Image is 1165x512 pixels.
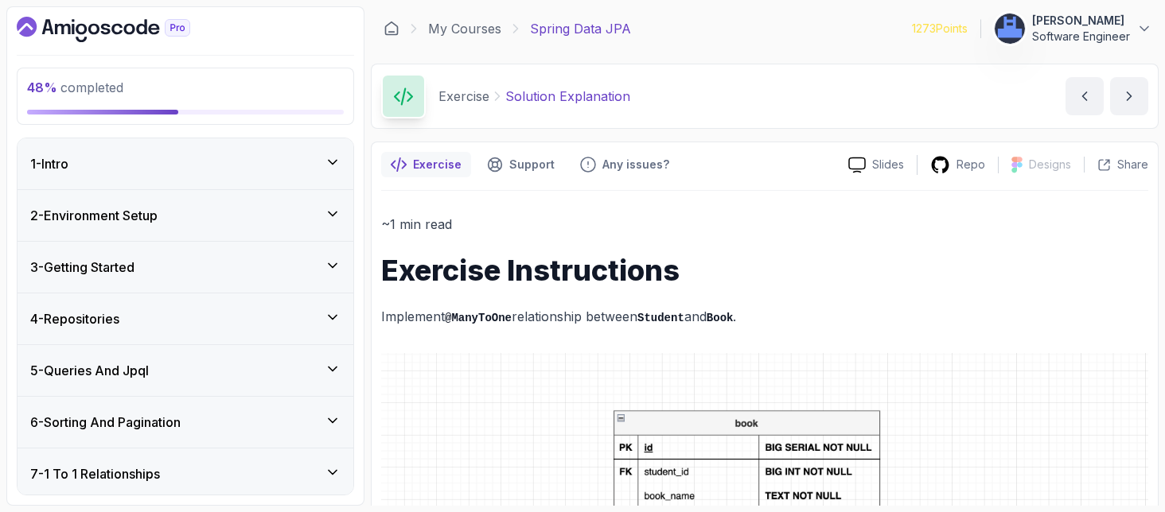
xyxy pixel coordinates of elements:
h3: 2 - Environment Setup [30,206,158,225]
p: Slides [872,157,904,173]
span: 48 % [27,80,57,95]
h3: 1 - Intro [30,154,68,173]
p: [PERSON_NAME] [1032,13,1130,29]
h3: 3 - Getting Started [30,258,134,277]
a: Dashboard [384,21,399,37]
p: Any issues? [602,157,669,173]
p: Implement relationship between and . [381,305,1148,328]
p: Software Engineer [1032,29,1130,45]
button: 7-1 To 1 Relationships [18,448,353,499]
button: 3-Getting Started [18,242,353,293]
p: Exercise [413,157,462,173]
button: Feedback button [571,152,679,177]
p: Spring Data JPA [530,19,631,38]
a: Slides [836,157,917,173]
button: user profile image[PERSON_NAME]Software Engineer [994,13,1152,45]
h3: 7 - 1 To 1 Relationships [30,464,160,483]
p: Exercise [438,87,489,106]
p: Support [509,157,555,173]
button: 4-Repositories [18,293,353,344]
p: 1273 Points [912,21,968,37]
p: Repo [957,157,985,173]
p: Solution Explanation [505,87,630,106]
button: 6-Sorting And Pagination [18,397,353,448]
a: Repo [918,155,998,175]
span: completed [27,80,123,95]
h3: 4 - Repositories [30,309,119,328]
p: Share [1117,157,1148,173]
button: previous content [1066,77,1104,115]
code: Student [637,312,684,324]
p: Designs [1029,157,1071,173]
h1: Exercise Instructions [381,254,1148,286]
a: My Courses [428,19,501,38]
code: Book [707,312,734,324]
button: 1-Intro [18,138,353,189]
p: ~1 min read [381,213,1148,235]
img: user profile image [995,14,1025,44]
h3: 5 - Queries And Jpql [30,361,149,380]
button: next content [1110,77,1148,115]
button: 5-Queries And Jpql [18,345,353,396]
button: 2-Environment Setup [18,190,353,241]
code: @ManyToOne [445,312,512,324]
button: Support button [477,152,564,177]
h3: 6 - Sorting And Pagination [30,413,181,432]
a: Dashboard [17,17,227,42]
button: notes button [381,152,471,177]
button: Share [1084,157,1148,173]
